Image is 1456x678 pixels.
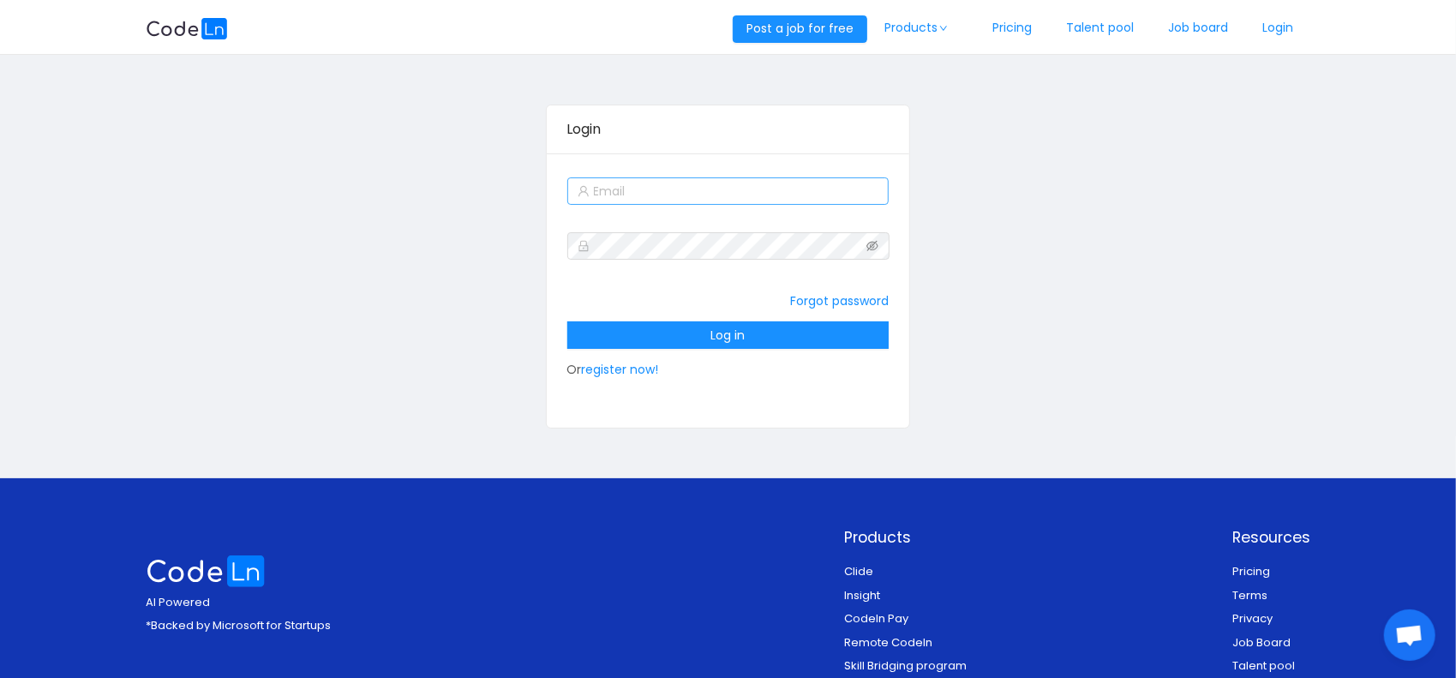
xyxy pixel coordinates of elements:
[1232,526,1310,549] p: Resources
[844,634,932,651] a: Remote Codeln
[567,321,890,349] button: Log in
[866,240,878,252] i: icon: eye-invisible
[567,177,890,205] input: Email
[733,20,867,37] a: Post a job for free
[733,15,867,43] button: Post a job for free
[1232,634,1291,651] a: Job Board
[938,24,949,33] i: icon: down
[844,563,873,579] a: Clide
[582,361,659,378] a: register now!
[146,555,266,587] img: logo
[146,594,210,610] span: AI Powered
[844,587,880,603] a: Insight
[146,617,331,634] p: *Backed by Microsoft for Startups
[578,240,590,252] i: icon: lock
[1232,610,1273,627] a: Privacy
[844,526,967,549] p: Products
[844,657,967,674] a: Skill Bridging program
[1232,587,1267,603] a: Terms
[844,610,908,627] a: Codeln Pay
[1232,657,1295,674] a: Talent pool
[790,292,889,309] a: Forgot password
[567,327,890,378] span: Or
[578,185,590,197] i: icon: user
[1232,563,1270,579] a: Pricing
[567,105,890,153] div: Login
[1384,609,1435,661] div: Open chat
[146,18,228,39] img: logobg.f302741d.svg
